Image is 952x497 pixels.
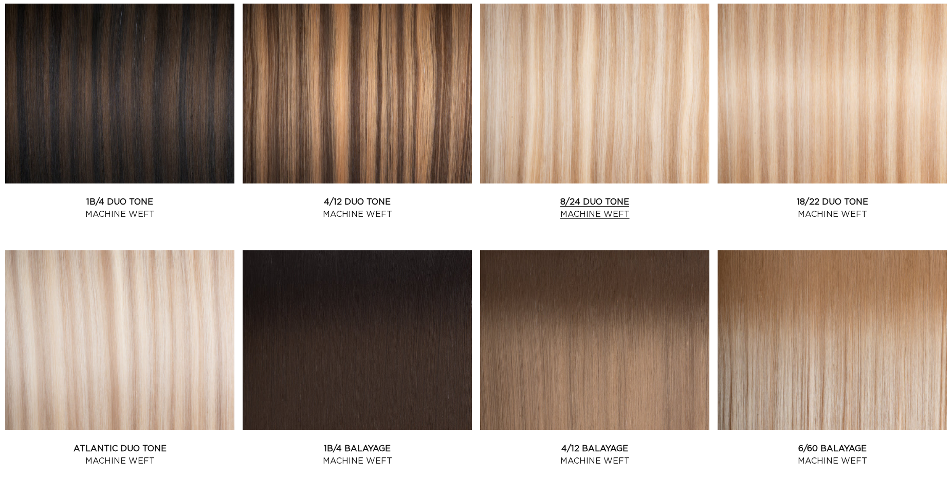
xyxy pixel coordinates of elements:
a: Atlantic Duo Tone Machine Weft [5,443,234,467]
a: 6/60 Balayage Machine Weft [718,443,947,467]
iframe: Chat Widget [901,448,952,497]
a: 18/22 Duo Tone Machine Weft [718,196,947,220]
a: 4/12 Balayage Machine Weft [480,443,709,467]
a: 8/24 Duo Tone Machine Weft [480,196,709,220]
a: 4/12 Duo Tone Machine Weft [243,196,472,220]
a: 1B/4 Balayage Machine Weft [243,443,472,467]
a: 1B/4 Duo Tone Machine Weft [5,196,234,220]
